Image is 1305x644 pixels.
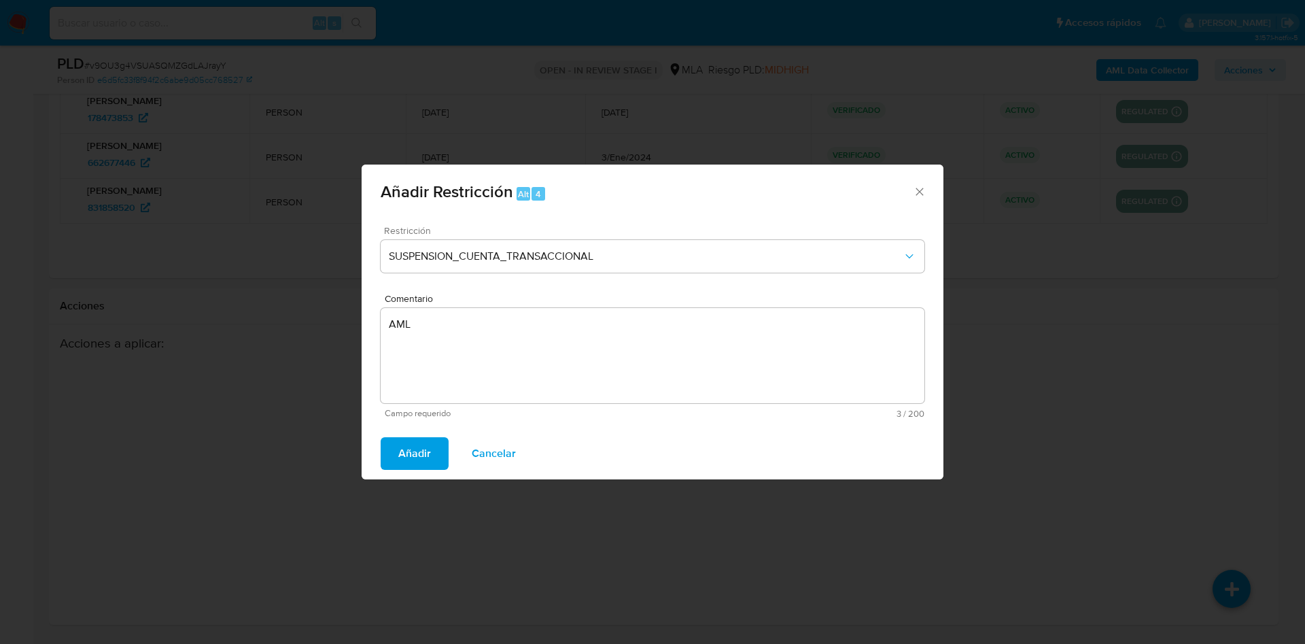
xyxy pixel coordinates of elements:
[389,250,903,263] span: SUSPENSION_CUENTA_TRANSACCIONAL
[536,188,541,201] span: 4
[385,294,928,304] span: Comentario
[472,439,516,469] span: Cancelar
[398,439,431,469] span: Añadir
[385,409,655,418] span: Campo requerido
[913,185,925,197] button: Cerrar ventana
[381,240,924,273] button: Restriction
[381,308,924,403] textarea: AML
[381,180,513,203] span: Añadir Restricción
[381,437,449,470] button: Añadir
[384,226,928,235] span: Restricción
[655,409,924,418] span: Máximo 200 caracteres
[518,188,529,201] span: Alt
[454,437,534,470] button: Cancelar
